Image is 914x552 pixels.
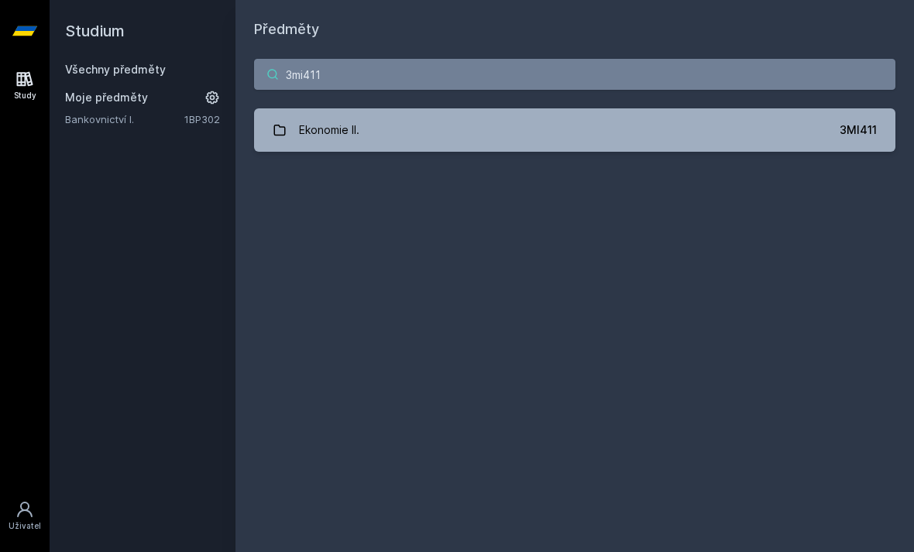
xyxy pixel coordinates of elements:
span: Moje předměty [65,90,148,105]
a: Všechny předměty [65,63,166,76]
a: Uživatel [3,492,46,540]
div: 3MI411 [840,122,877,138]
div: Study [14,90,36,101]
div: Uživatel [9,520,41,532]
a: Ekonomie II. 3MI411 [254,108,895,152]
a: Bankovnictví I. [65,111,184,127]
input: Název nebo ident předmětu… [254,59,895,90]
div: Ekonomie II. [299,115,359,146]
a: 1BP302 [184,113,220,125]
h1: Předměty [254,19,895,40]
a: Study [3,62,46,109]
